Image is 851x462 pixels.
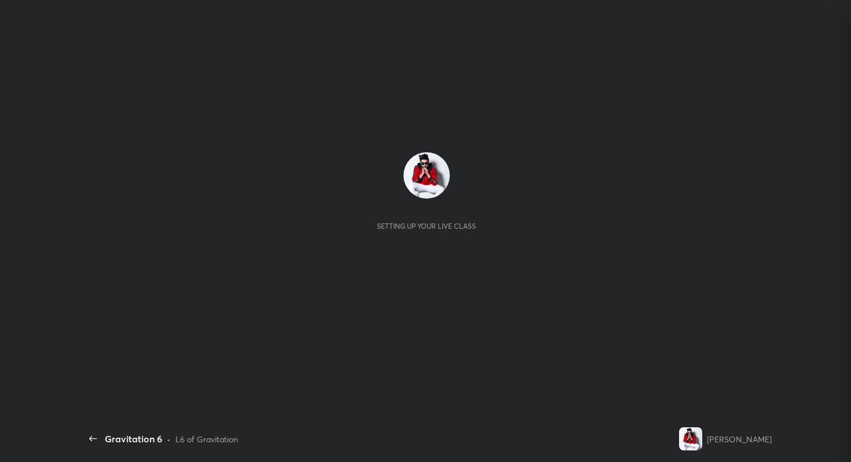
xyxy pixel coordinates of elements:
div: • [167,433,171,445]
div: Setting up your live class [377,222,476,230]
img: 1ebef24397bb4d34b920607507894a09.jpg [679,427,702,450]
div: L6 of Gravitation [175,433,238,445]
div: Gravitation 6 [105,432,162,446]
img: 1ebef24397bb4d34b920607507894a09.jpg [404,152,450,199]
div: [PERSON_NAME] [707,433,772,445]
